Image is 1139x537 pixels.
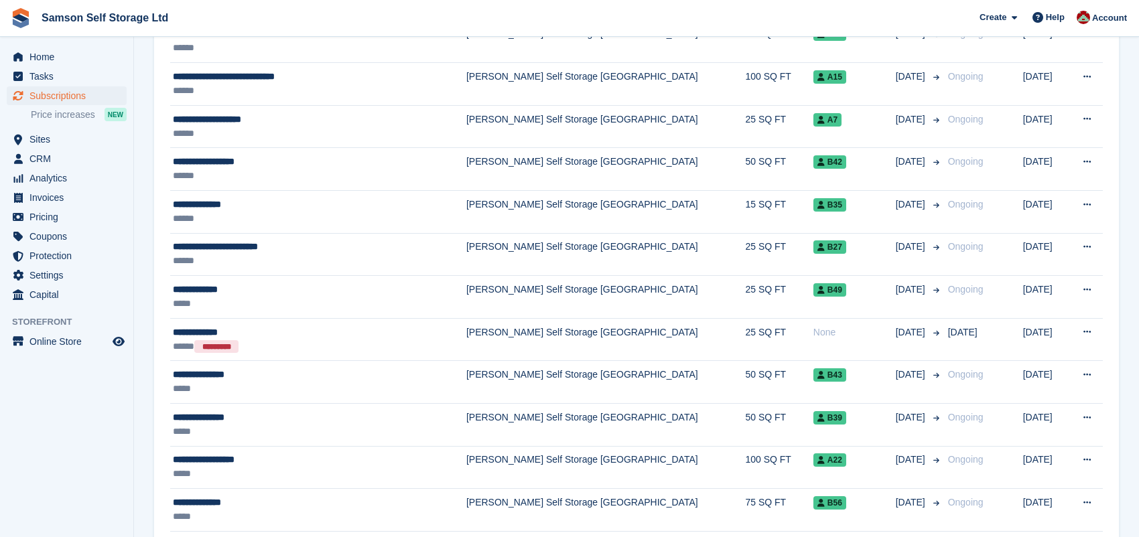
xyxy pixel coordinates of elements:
[7,266,127,285] a: menu
[948,114,984,125] span: Ongoing
[948,71,984,82] span: Ongoing
[896,325,928,339] span: [DATE]
[1023,20,1069,63] td: [DATE]
[466,233,746,276] td: [PERSON_NAME] Self Storage [GEOGRAPHIC_DATA]
[896,198,928,212] span: [DATE]
[7,188,127,207] a: menu
[896,240,928,254] span: [DATE]
[1023,446,1069,489] td: [DATE]
[466,446,746,489] td: [PERSON_NAME] Self Storage [GEOGRAPHIC_DATA]
[466,318,746,361] td: [PERSON_NAME] Self Storage [GEOGRAPHIC_DATA]
[745,20,813,63] td: 35 SQ FT
[948,327,978,337] span: [DATE]
[466,63,746,106] td: [PERSON_NAME] Self Storage [GEOGRAPHIC_DATA]
[466,190,746,233] td: [PERSON_NAME] Self Storage [GEOGRAPHIC_DATA]
[1046,11,1065,24] span: Help
[1023,489,1069,532] td: [DATE]
[813,453,846,467] span: A22
[813,113,842,127] span: A7
[948,199,984,210] span: Ongoing
[948,369,984,380] span: Ongoing
[466,489,746,532] td: [PERSON_NAME] Self Storage [GEOGRAPHIC_DATA]
[896,70,928,84] span: [DATE]
[7,48,127,66] a: menu
[1023,361,1069,404] td: [DATE]
[36,7,174,29] a: Samson Self Storage Ltd
[7,227,127,246] a: menu
[105,108,127,121] div: NEW
[29,48,110,66] span: Home
[466,105,746,148] td: [PERSON_NAME] Self Storage [GEOGRAPHIC_DATA]
[29,169,110,187] span: Analytics
[7,169,127,187] a: menu
[11,8,31,28] img: stora-icon-8386f47178a22dfd0bd8f6a31ec36ba5ce8667c1dd55bd0f319d3a0aa187defe.svg
[29,208,110,226] span: Pricing
[745,403,813,446] td: 50 SQ FT
[745,63,813,106] td: 100 SQ FT
[1023,233,1069,276] td: [DATE]
[29,149,110,168] span: CRM
[896,283,928,297] span: [DATE]
[1023,190,1069,233] td: [DATE]
[7,86,127,105] a: menu
[7,246,127,265] a: menu
[896,112,928,127] span: [DATE]
[31,107,127,122] a: Price increases NEW
[813,496,846,510] span: B56
[7,149,127,168] a: menu
[948,454,984,465] span: Ongoing
[745,105,813,148] td: 25 SQ FT
[466,276,746,319] td: [PERSON_NAME] Self Storage [GEOGRAPHIC_DATA]
[896,410,928,425] span: [DATE]
[29,67,110,86] span: Tasks
[813,368,846,382] span: B43
[1023,105,1069,148] td: [DATE]
[1023,318,1069,361] td: [DATE]
[29,266,110,285] span: Settings
[111,333,127,350] a: Preview store
[29,130,110,149] span: Sites
[466,20,746,63] td: [PERSON_NAME] Self Storage [GEOGRAPHIC_DATA]
[948,241,984,252] span: Ongoing
[7,67,127,86] a: menu
[813,70,846,84] span: A15
[745,361,813,404] td: 50 SQ FT
[7,285,127,304] a: menu
[813,155,846,169] span: B42
[813,325,896,339] div: None
[29,332,110,351] span: Online Store
[1023,276,1069,319] td: [DATE]
[745,276,813,319] td: 25 SQ FT
[948,156,984,167] span: Ongoing
[466,361,746,404] td: [PERSON_NAME] Self Storage [GEOGRAPHIC_DATA]
[745,318,813,361] td: 25 SQ FT
[896,495,928,510] span: [DATE]
[745,446,813,489] td: 100 SQ FT
[745,233,813,276] td: 25 SQ FT
[29,246,110,265] span: Protection
[7,332,127,351] a: menu
[7,130,127,149] a: menu
[980,11,1006,24] span: Create
[896,368,928,382] span: [DATE]
[896,155,928,169] span: [DATE]
[1023,403,1069,446] td: [DATE]
[948,412,984,423] span: Ongoing
[1023,148,1069,191] td: [DATE]
[948,497,984,508] span: Ongoing
[29,86,110,105] span: Subscriptions
[813,240,846,254] span: B27
[1077,11,1090,24] img: Ian
[29,188,110,207] span: Invoices
[745,489,813,532] td: 75 SQ FT
[896,453,928,467] span: [DATE]
[1092,11,1127,25] span: Account
[948,284,984,295] span: Ongoing
[1023,63,1069,106] td: [DATE]
[29,227,110,246] span: Coupons
[813,411,846,425] span: B39
[7,208,127,226] a: menu
[745,190,813,233] td: 15 SQ FT
[813,198,846,212] span: B35
[31,108,95,121] span: Price increases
